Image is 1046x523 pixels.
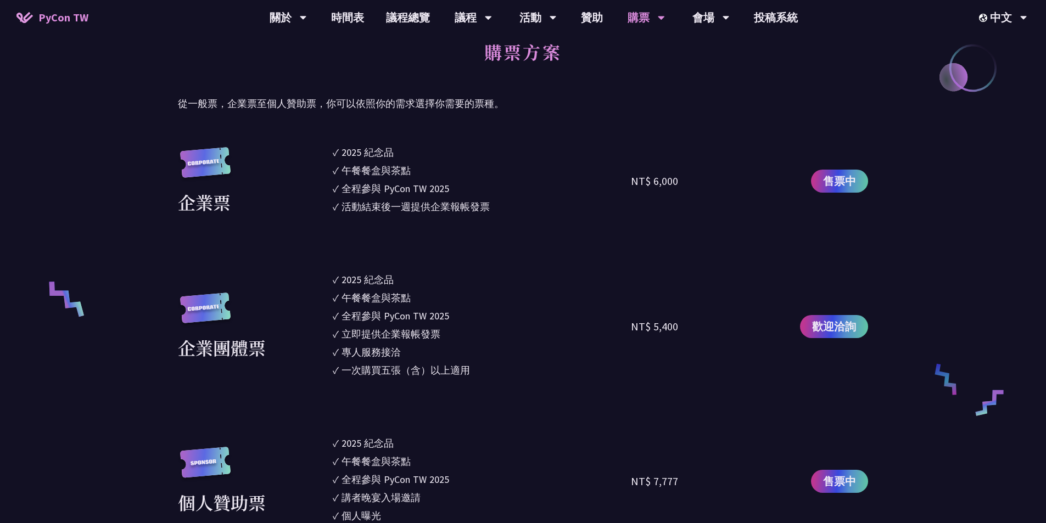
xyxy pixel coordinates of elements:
[342,290,411,305] div: 午餐餐盒與茶點
[811,170,868,193] a: 售票中
[631,473,678,490] div: NT$ 7,777
[178,293,233,335] img: corporate.a587c14.svg
[342,163,411,178] div: 午餐餐盒與茶點
[178,489,266,515] div: 個人贊助票
[823,473,856,490] span: 售票中
[342,145,394,160] div: 2025 紀念品
[342,272,394,287] div: 2025 紀念品
[16,12,33,23] img: Home icon of PyCon TW 2025
[631,173,678,189] div: NT$ 6,000
[631,318,678,335] div: NT$ 5,400
[178,95,868,112] p: 從一般票，企業票至個人贊助票，你可以依照你的需求選擇你需要的票種。
[5,4,99,31] a: PyCon TW
[342,472,449,487] div: 全程參與 PyCon TW 2025
[333,327,631,341] li: ✓
[38,9,88,26] span: PyCon TW
[342,508,381,523] div: 個人曝光
[333,308,631,323] li: ✓
[342,181,449,196] div: 全程參與 PyCon TW 2025
[333,472,631,487] li: ✓
[333,508,631,523] li: ✓
[333,454,631,469] li: ✓
[811,470,868,493] a: 售票中
[178,30,868,90] h2: 購票方案
[342,345,401,359] div: 專人服務接洽
[178,189,231,215] div: 企業票
[333,163,631,178] li: ✓
[333,436,631,451] li: ✓
[178,447,233,489] img: sponsor.43e6a3a.svg
[333,199,631,214] li: ✓
[333,363,631,378] li: ✓
[333,290,631,305] li: ✓
[333,272,631,287] li: ✓
[979,14,990,22] img: Locale Icon
[342,436,394,451] div: 2025 紀念品
[333,145,631,160] li: ✓
[342,363,470,378] div: 一次購買五張（含）以上適用
[823,173,856,189] span: 售票中
[342,199,490,214] div: 活動結束後一週提供企業報帳發票
[342,490,421,505] div: 講者晚宴入場邀請
[178,334,266,361] div: 企業團體票
[342,327,440,341] div: 立即提供企業報帳發票
[342,454,411,469] div: 午餐餐盒與茶點
[800,315,868,338] a: 歡迎洽詢
[178,147,233,189] img: corporate.a587c14.svg
[342,308,449,323] div: 全程參與 PyCon TW 2025
[333,490,631,505] li: ✓
[333,345,631,359] li: ✓
[812,318,856,335] span: 歡迎洽詢
[333,181,631,196] li: ✓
